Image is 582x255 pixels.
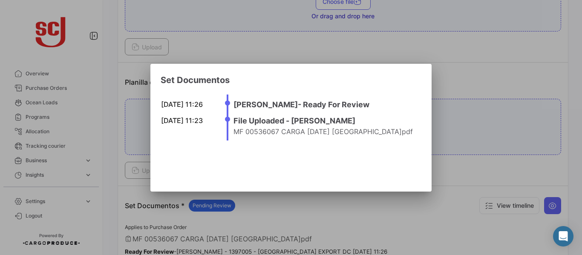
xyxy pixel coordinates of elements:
[553,226,573,246] div: Abrir Intercom Messenger
[233,127,413,136] span: MF 00536067 CARGA [DATE] [GEOGRAPHIC_DATA]pdf
[233,99,416,111] h4: [PERSON_NAME] - Ready For Review
[161,116,212,125] div: [DATE] 11:23
[233,115,416,127] h4: File Uploaded - [PERSON_NAME]
[161,100,212,109] div: [DATE] 11:26
[161,74,421,86] h3: Set Documentos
